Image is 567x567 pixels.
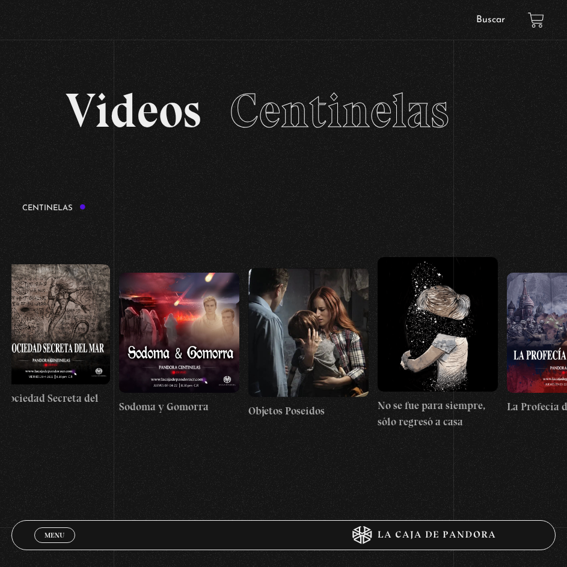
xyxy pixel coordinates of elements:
[248,224,369,462] a: Objetos Poseídos
[119,399,239,415] h4: Sodoma y Gomorra
[528,12,544,28] a: View your shopping cart
[476,15,505,25] a: Buscar
[378,398,498,430] h4: No se fue para siempre, sólo regresó a casa
[66,86,501,135] h2: Videos
[378,224,498,462] a: No se fue para siempre, sólo regresó a casa
[22,204,86,212] h3: Centinelas
[119,224,239,462] a: Sodoma y Gomorra
[44,532,64,539] span: Menu
[248,403,369,419] h4: Objetos Poseídos
[230,82,449,139] span: Centinelas
[40,541,69,550] span: Cerrar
